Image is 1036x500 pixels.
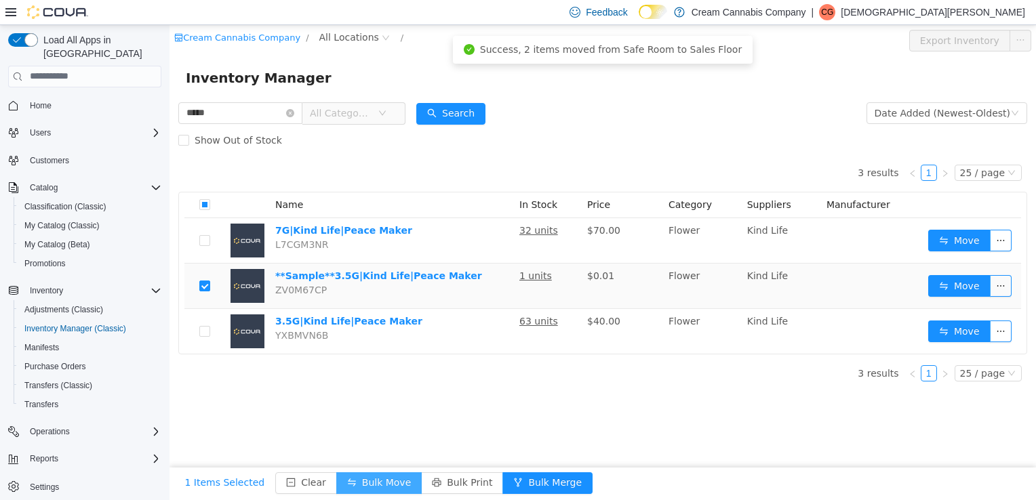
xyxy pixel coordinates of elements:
a: Adjustments (Classic) [19,301,108,318]
span: Success, 2 items moved from Safe Room to Sales Floor [311,19,572,30]
span: Kind Life [578,245,619,256]
i: icon: down [209,84,217,93]
button: Classification (Classic) [14,197,167,216]
span: Reports [30,453,58,464]
a: My Catalog (Classic) [19,217,105,234]
button: icon: printerBulk Print [252,447,334,469]
span: Adjustments (Classic) [24,304,103,315]
a: 1 [752,341,767,356]
span: Reports [24,451,161,467]
button: Reports [24,451,64,467]
a: 3.5G|Kind Life|Peace Maker [106,291,253,301]
span: My Catalog (Classic) [19,217,161,234]
span: Operations [24,423,161,440]
li: Next Page [768,140,784,156]
span: YXBMVN6B [106,305,159,316]
span: / [231,7,234,18]
u: 1 units [350,245,382,256]
button: Purchase Orders [14,357,167,376]
div: Christian Gallagher [819,4,835,20]
button: Promotions [14,254,167,273]
p: | [812,4,814,20]
button: Transfers (Classic) [14,376,167,395]
a: 7G|Kind Life|Peace Maker [106,200,243,211]
button: icon: swapBulk Move [167,447,252,469]
span: Classification (Classic) [24,201,106,212]
a: Home [24,98,57,114]
span: In Stock [350,174,388,185]
button: Catalog [3,178,167,197]
span: Transfers (Classic) [19,377,161,394]
i: icon: down [838,344,846,354]
td: Flower [494,238,572,284]
a: Classification (Classic) [19,199,112,215]
p: [DEMOGRAPHIC_DATA][PERSON_NAME] [841,4,1025,20]
span: Transfers [24,399,58,410]
span: Kind Life [578,200,619,211]
a: Transfers [19,396,64,413]
img: 3.5G|Kind Life|Peace Maker placeholder [61,289,95,323]
span: $70.00 [418,200,451,211]
span: Category [499,174,542,185]
li: 1 [751,140,768,156]
button: icon: searchSearch [247,78,316,100]
span: Purchase Orders [19,358,161,375]
i: icon: check-circle [294,19,305,30]
li: 3 results [688,340,729,356]
button: Customers [3,150,167,170]
i: icon: down [838,144,846,153]
button: My Catalog (Classic) [14,216,167,235]
span: Operations [30,426,70,437]
button: Settings [3,476,167,496]
button: Export Inventory [740,5,841,26]
span: Inventory Manager [16,42,170,64]
a: icon: shopCream Cannabis Company [5,7,131,18]
span: Manifests [19,339,161,356]
img: Cova [27,5,88,19]
button: Operations [3,422,167,441]
button: 1 Items Selected [5,447,106,469]
span: L7CGM3NR [106,214,159,225]
a: Inventory Manager (Classic) [19,320,132,337]
span: Home [30,100,52,111]
u: 32 units [350,200,388,211]
span: Suppliers [578,174,622,185]
span: Manifests [24,342,59,353]
span: All Locations [150,5,210,20]
img: **Sample**3.5G|Kind Life|Peace Maker placeholder [61,244,95,278]
button: Adjustments (Classic) [14,300,167,319]
div: 25 / page [791,341,835,356]
span: Show Out of Stock [20,110,118,121]
button: icon: forkBulk Merge [333,447,423,469]
span: Feedback [586,5,627,19]
span: Home [24,97,161,114]
a: **Sample**3.5G|Kind Life|Peace Maker [106,245,313,256]
td: Flower [494,193,572,238]
i: icon: close-circle [117,84,125,92]
i: icon: down [841,84,850,93]
i: icon: shop [5,8,14,17]
span: $0.01 [418,245,445,256]
span: Kind Life [578,291,619,301]
button: Catalog [24,180,63,196]
span: $40.00 [418,291,451,301]
img: 7G|Kind Life|Peace Maker placeholder [61,199,95,232]
span: Name [106,174,134,185]
button: Manifests [14,338,167,357]
span: My Catalog (Beta) [19,236,161,253]
a: Customers [24,152,75,169]
button: Home [3,96,167,115]
button: Reports [3,449,167,468]
button: icon: ellipsis [820,250,842,272]
a: Manifests [19,339,64,356]
span: Users [30,127,51,138]
li: 3 results [688,140,729,156]
span: ZV0M67CP [106,259,157,270]
td: Flower [494,284,572,329]
button: icon: swapMove [759,295,821,317]
a: Settings [24,479,64,495]
span: Manufacturer [657,174,721,185]
button: Inventory Manager (Classic) [14,319,167,338]
p: Cream Cannabis Company [692,4,806,20]
button: Inventory [3,281,167,300]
